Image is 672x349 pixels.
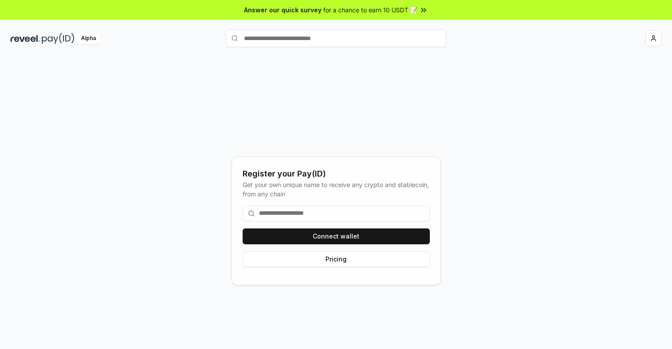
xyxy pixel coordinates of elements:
span: for a chance to earn 10 USDT 📝 [323,5,417,15]
img: pay_id [42,33,74,44]
span: Answer our quick survey [244,5,321,15]
div: Register your Pay(ID) [243,168,430,180]
button: Pricing [243,251,430,267]
button: Connect wallet [243,228,430,244]
div: Alpha [76,33,101,44]
div: Get your own unique name to receive any crypto and stablecoin, from any chain [243,180,430,198]
img: reveel_dark [11,33,40,44]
